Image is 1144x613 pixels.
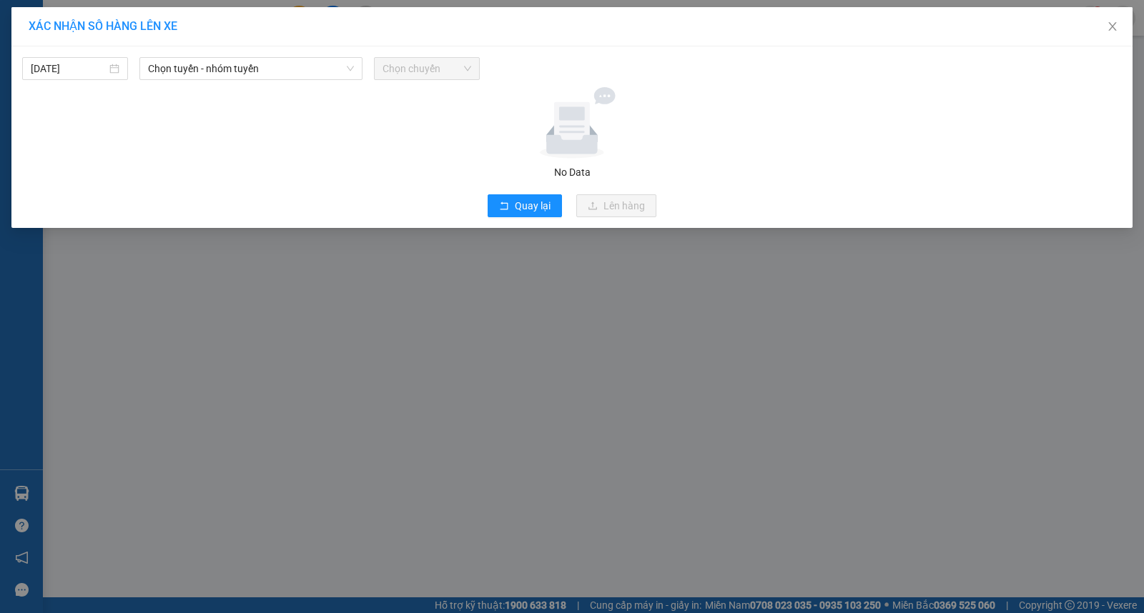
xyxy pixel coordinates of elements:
button: rollbackQuay lại [488,194,562,217]
span: down [346,64,355,73]
span: close [1107,21,1118,32]
button: Close [1093,7,1133,47]
button: uploadLên hàng [576,194,656,217]
span: Chọn chuyến [383,58,471,79]
div: No Data [21,164,1123,180]
span: XÁC NHẬN SỐ HÀNG LÊN XE [29,19,177,33]
input: 14/09/2025 [31,61,107,76]
span: Quay lại [515,198,551,214]
span: rollback [499,201,509,212]
span: Chọn tuyến - nhóm tuyến [148,58,354,79]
